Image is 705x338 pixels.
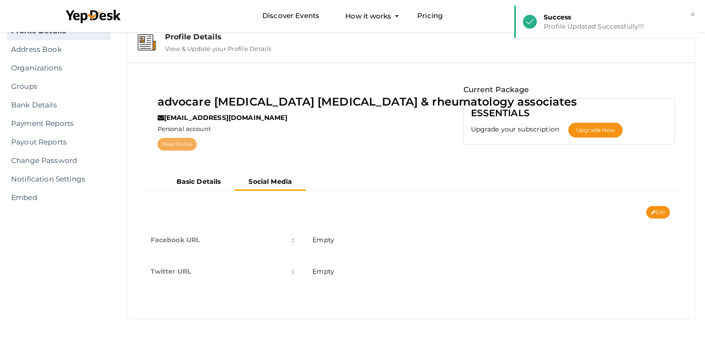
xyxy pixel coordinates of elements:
a: Discover Events [262,7,319,25]
label: Current Package [463,84,529,96]
span: : [292,233,294,246]
label: ESSENTIALS [470,106,529,120]
div: Profile Details [165,32,686,41]
button: Edit [646,206,670,219]
label: Upgrade your subscription [470,125,568,134]
button: How it works [343,7,394,25]
a: Payment Reports [7,114,111,133]
a: Address Book [7,40,111,59]
span: Empty [312,236,334,244]
label: Personal account [158,125,211,133]
b: Social Media [248,177,292,186]
td: Facebook URL [141,224,304,256]
label: advocare [MEDICAL_DATA] [MEDICAL_DATA] & rheumatology associates [158,93,577,111]
label: [EMAIL_ADDRESS][DOMAIN_NAME] [158,113,287,122]
span: : [292,265,294,278]
a: Change Password [7,151,111,170]
a: Pricing [417,7,443,25]
label: View & Update your Profile Details [165,41,272,52]
div: Success [544,13,692,22]
b: Basic Details [177,177,221,186]
td: Twitter URL [141,256,304,287]
button: × [690,9,696,20]
a: Notification Settings [7,170,111,188]
a: Profile Details View & Update your Profile Details [132,45,691,54]
a: Groups [7,77,111,96]
a: Embed [7,188,111,207]
button: Basic Details [163,174,235,189]
a: Bank Details [7,96,111,114]
a: View Profile [158,138,197,150]
img: event-details.svg [138,34,156,50]
a: Organizations [7,59,111,77]
button: Upgrade Now [568,123,622,138]
a: Payout Reports [7,133,111,151]
span: Empty [312,267,334,275]
button: Social Media [235,174,306,191]
div: Profile Updated Successfully!!! [544,22,692,31]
